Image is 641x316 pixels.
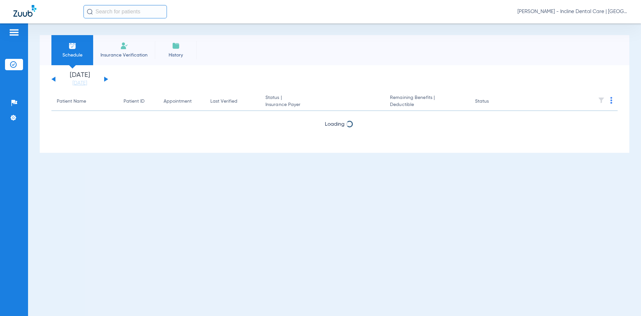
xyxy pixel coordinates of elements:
img: Zuub Logo [13,5,36,17]
div: Appointment [164,98,200,105]
img: Search Icon [87,9,93,15]
div: Patient Name [57,98,113,105]
span: Deductible [390,101,464,108]
div: Appointment [164,98,192,105]
div: Patient ID [124,98,153,105]
img: Schedule [68,42,76,50]
span: [PERSON_NAME] - Incline Dental Care | [GEOGRAPHIC_DATA] [517,8,628,15]
span: History [160,52,192,59]
span: Loading [325,122,345,127]
img: filter.svg [598,97,605,104]
a: [DATE] [60,80,100,87]
th: Status | [260,92,385,111]
input: Search for patients [83,5,167,18]
div: Last Verified [210,98,255,105]
img: Manual Insurance Verification [120,42,128,50]
span: Insurance Verification [98,52,150,59]
th: Status [470,92,515,111]
li: [DATE] [60,72,100,87]
img: History [172,42,180,50]
div: Patient Name [57,98,86,105]
th: Remaining Benefits | [385,92,469,111]
img: hamburger-icon [9,28,19,36]
span: Schedule [56,52,88,59]
div: Patient ID [124,98,145,105]
div: Last Verified [210,98,237,105]
span: Insurance Payer [265,101,379,108]
img: group-dot-blue.svg [610,97,612,104]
